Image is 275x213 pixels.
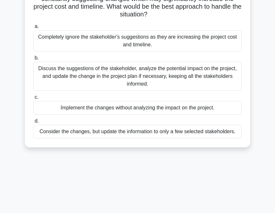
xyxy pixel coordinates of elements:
[34,118,39,124] span: d.
[33,62,242,91] div: Discuss the suggestions of the stakeholder, analyze the potential impact on the project, and upda...
[34,23,39,29] span: a.
[34,55,39,60] span: b.
[33,101,242,115] div: Implement the changes without analyzing the impact on the project.
[33,125,242,138] div: Consider the changes, but update the information to only a few selected stakeholders.
[33,30,242,51] div: Completely ignore the stakeholder's suggestions as they are increasing the project cost and timel...
[34,94,38,100] span: c.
